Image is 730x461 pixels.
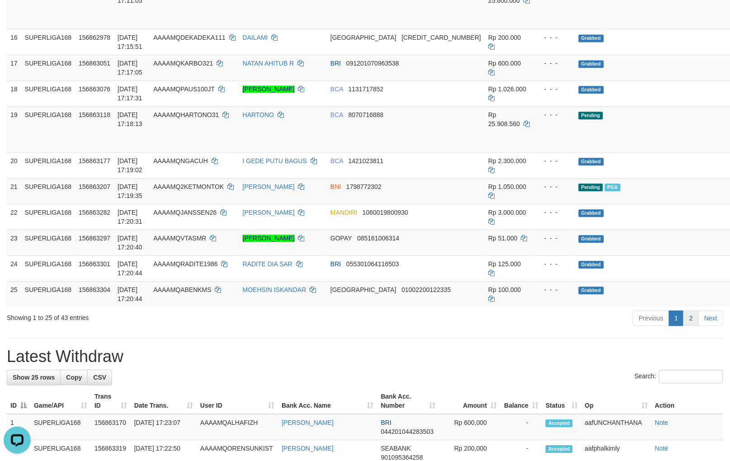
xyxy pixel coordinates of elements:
span: BRI [330,60,341,67]
span: Rp 125.000 [488,260,521,268]
a: DAILAMI [243,34,268,41]
td: SUPERLIGA168 [21,281,75,307]
th: Bank Acc. Number: activate to sort column ascending [377,388,439,414]
span: Rp 600.000 [488,60,521,67]
td: SUPERLIGA168 [21,152,75,178]
span: 156863118 [79,111,110,118]
span: 156863304 [79,286,110,293]
td: - [500,414,542,440]
span: [DATE] 17:20:31 [118,209,142,225]
td: 19 [7,106,21,152]
span: Grabbed [579,86,604,94]
div: - - - [537,208,571,217]
span: Grabbed [579,235,604,243]
span: Grabbed [579,60,604,68]
span: Pending [579,112,603,119]
span: BNI [330,183,341,190]
span: Copy 50102410020880 to clipboard [402,34,481,41]
td: SUPERLIGA168 [21,255,75,281]
a: Note [655,445,669,452]
th: Balance: activate to sort column ascending [500,388,542,414]
span: AAAAMQKARBO321 [153,60,213,67]
span: MANDIRI [330,209,357,216]
span: SEABANK [381,445,411,452]
a: I GEDE PUTU BAGUS [243,157,307,165]
th: Op: activate to sort column ascending [581,388,651,414]
div: - - - [537,85,571,94]
span: [GEOGRAPHIC_DATA] [330,286,396,293]
th: Game/API: activate to sort column ascending [30,388,91,414]
span: AAAAMQNGACUH [153,157,208,165]
span: Rp 1.026.000 [488,85,526,93]
span: Grabbed [579,158,604,165]
span: AAAAMQRADITE1986 [153,260,217,268]
span: 156863301 [79,260,110,268]
td: [DATE] 17:23:07 [131,414,197,440]
span: BRI [381,419,391,426]
a: 1 [669,310,684,326]
span: [DATE] 17:20:44 [118,286,142,302]
th: Date Trans.: activate to sort column ascending [131,388,197,414]
span: Grabbed [579,287,604,294]
div: - - - [537,234,571,243]
span: [DATE] 17:15:51 [118,34,142,50]
a: Note [655,419,669,426]
span: AAAAMQDEKADEKA111 [153,34,226,41]
td: 23 [7,230,21,255]
span: Rp 3.000.000 [488,209,526,216]
a: [PERSON_NAME] [243,85,295,93]
span: GOPAY [330,235,352,242]
span: Accepted [546,419,573,427]
a: [PERSON_NAME] [243,209,295,216]
span: [DATE] 17:17:05 [118,60,142,76]
a: Show 25 rows [7,370,61,385]
span: Rp 200.000 [488,34,521,41]
span: [DATE] 17:19:02 [118,157,142,174]
span: [GEOGRAPHIC_DATA] [330,34,396,41]
td: 18 [7,80,21,106]
a: NATAN AHITUB R [243,60,294,67]
span: Copy 044201044283503 to clipboard [381,428,434,435]
a: MOEHSIN ISKANDAR [243,286,306,293]
th: Bank Acc. Name: activate to sort column ascending [278,388,377,414]
span: Grabbed [579,209,604,217]
td: 156863170 [91,414,131,440]
span: Grabbed [579,261,604,268]
span: Copy 091201070963538 to clipboard [346,60,399,67]
a: RADITE DIA SAR [243,260,292,268]
span: AAAAMQ2KETMONTOK [153,183,224,190]
label: Search: [635,370,723,383]
div: Showing 1 to 25 of 43 entries [7,310,297,322]
td: 1 [7,414,30,440]
span: Accepted [546,445,573,453]
td: SUPERLIGA168 [21,178,75,204]
a: [PERSON_NAME] [282,445,334,452]
span: 156863076 [79,85,110,93]
span: CSV [93,374,106,381]
span: 156863207 [79,183,110,190]
span: Marked by aafchhiseyha [605,183,621,191]
span: BCA [330,157,343,165]
td: SUPERLIGA168 [21,204,75,230]
span: AAAAMQJANSSEN26 [153,209,217,216]
div: - - - [537,156,571,165]
a: 2 [683,310,699,326]
a: [PERSON_NAME] [282,419,334,426]
span: 156863282 [79,209,110,216]
td: 16 [7,29,21,55]
td: SUPERLIGA168 [30,414,91,440]
span: AAAAMQABENKMS [153,286,211,293]
span: 156863177 [79,157,110,165]
span: AAAAMQHARTONO31 [153,111,219,118]
div: - - - [537,33,571,42]
input: Search: [659,370,723,383]
a: [PERSON_NAME] [243,235,295,242]
td: 22 [7,204,21,230]
div: - - - [537,182,571,191]
h1: Latest Withdraw [7,348,723,366]
span: BRI [330,260,341,268]
button: Open LiveChat chat widget [4,4,31,31]
span: AAAAMQPAUS100JT [153,85,215,93]
a: CSV [87,370,112,385]
span: Show 25 rows [13,374,55,381]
